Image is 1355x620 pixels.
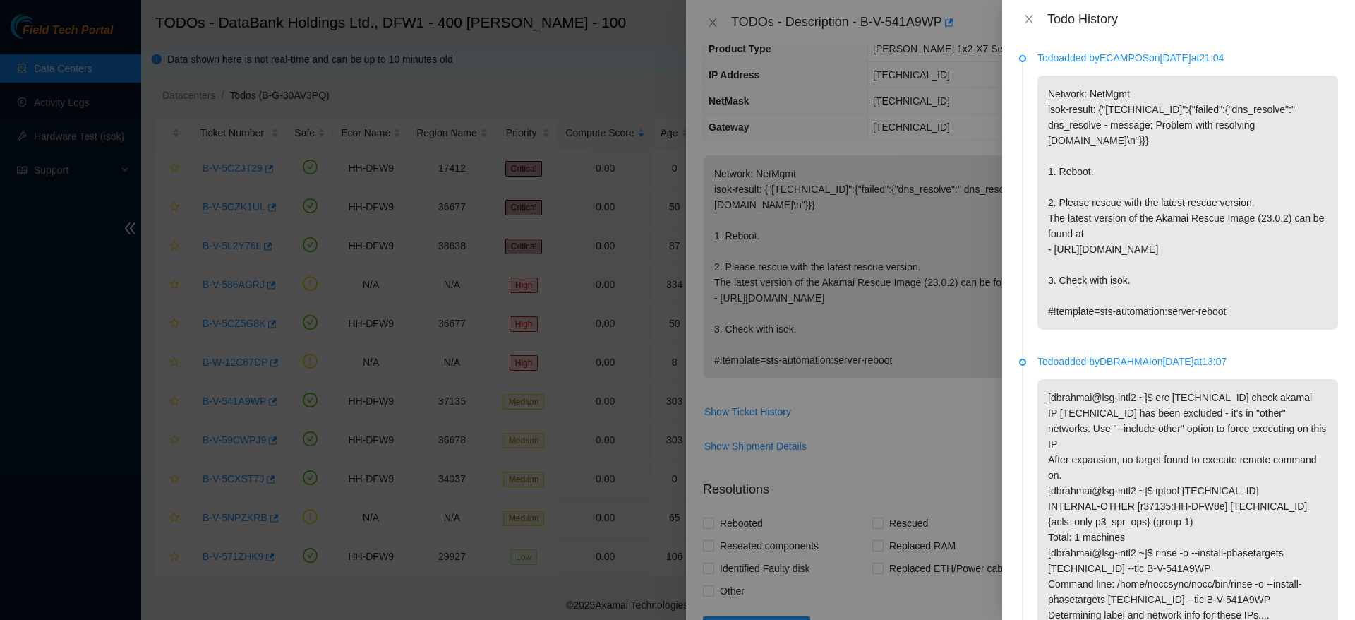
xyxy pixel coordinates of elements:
[1023,13,1035,25] span: close
[1037,354,1338,369] p: Todo added by DBRAHMAI on [DATE] at 13:07
[1047,11,1338,27] div: Todo History
[1019,13,1039,26] button: Close
[1037,76,1338,330] p: Network: NetMgmt isok-result: {"[TECHNICAL_ID]":{"failed":{"dns_resolve":" dns_resolve - message:...
[1037,50,1338,66] p: Todo added by ECAMPOS on [DATE] at 21:04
